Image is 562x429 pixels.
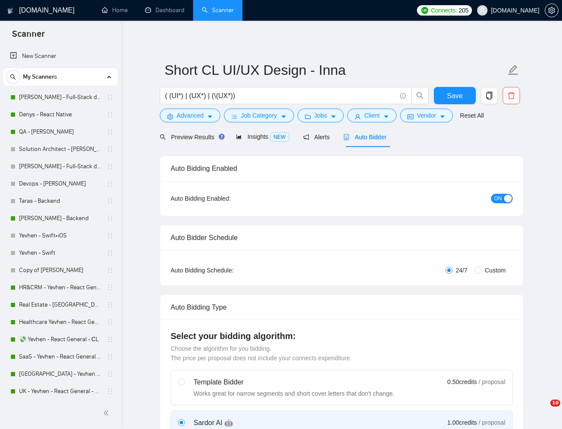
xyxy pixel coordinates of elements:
[202,6,234,14] a: searchScanner
[107,215,113,222] span: holder
[281,113,287,120] span: caret-down
[224,109,294,122] button: barsJob Categorycaret-down
[236,134,242,140] span: area-chart
[107,94,113,101] span: holder
[447,418,477,427] span: 1.00 credits
[107,301,113,308] span: holder
[218,133,226,141] div: Tooltip anchor
[107,198,113,205] span: holder
[481,92,497,99] span: copy
[107,267,113,274] span: holder
[364,111,380,120] span: Client
[19,89,101,106] a: [PERSON_NAME] - Full-Stack dev
[231,113,237,120] span: bars
[10,48,111,65] a: New Scanner
[5,28,52,46] span: Scanner
[171,194,284,203] div: Auto Bidding Enabled:
[167,113,173,120] span: setting
[305,113,311,120] span: folder
[533,400,553,420] iframe: Intercom live chat
[343,134,386,141] span: Auto Bidder
[194,418,329,428] div: Sardor AI 🤖
[107,128,113,135] span: holder
[165,59,506,81] input: Scanner name...
[6,74,19,80] span: search
[19,262,101,279] a: Copy of [PERSON_NAME]
[160,134,222,141] span: Preview Results
[160,109,220,122] button: settingAdvancedcaret-down
[3,48,118,65] li: New Scanner
[107,180,113,187] span: holder
[347,109,397,122] button: userClientcaret-down
[19,158,101,175] a: [PERSON_NAME] - Full-Stack dev
[107,163,113,170] span: holder
[459,6,468,15] span: 205
[439,113,446,120] span: caret-down
[107,388,113,395] span: holder
[19,279,101,296] a: HR&CRM - Yevhen - React General - СL
[431,6,457,15] span: Connects:
[400,109,453,122] button: idcardVendorcaret-down
[411,87,429,104] button: search
[160,134,166,140] span: search
[207,113,213,120] span: caret-down
[107,250,113,256] span: holder
[479,7,485,13] span: user
[6,70,20,84] button: search
[194,389,394,398] div: Works great for narrow segments and short cover letters that don't change.
[447,90,462,101] span: Save
[171,330,513,342] h4: Select your bidding algorithm:
[171,295,513,320] div: Auto Bidding Type
[165,90,396,101] input: Search Freelance Jobs...
[355,113,361,120] span: user
[314,111,327,120] span: Jobs
[494,194,502,203] span: ON
[19,227,101,244] a: Yevhen - Swift+iOS
[481,87,498,104] button: copy
[303,134,309,140] span: notification
[460,111,484,120] a: Reset All
[407,113,413,120] span: idcard
[107,319,113,326] span: holder
[297,109,344,122] button: folderJobscaret-down
[19,314,101,331] a: Healthcare Yevhen - React General - СL
[452,266,471,275] span: 24/7
[545,7,558,14] span: setting
[107,371,113,378] span: holder
[19,244,101,262] a: Yevhen - Swift
[19,348,101,365] a: SaaS - Yevhen - React General - СL
[19,106,101,123] a: Denys - React Native
[102,6,128,14] a: homeHome
[503,87,520,104] button: delete
[107,111,113,118] span: holder
[412,92,428,99] span: search
[343,134,349,140] span: robot
[177,111,203,120] span: Advanced
[550,400,560,407] span: 10
[19,296,101,314] a: Real Estate - [GEOGRAPHIC_DATA] - React General - СL
[19,175,101,192] a: Devops - [PERSON_NAME]
[434,87,476,104] button: Save
[545,7,559,14] a: setting
[19,383,101,400] a: UK - Yevhen - React General - СL
[171,266,284,275] div: Auto Bidding Schedule:
[507,64,519,76] span: edit
[330,113,336,120] span: caret-down
[107,284,113,291] span: holder
[270,132,289,142] span: NEW
[19,365,101,383] a: [GEOGRAPHIC_DATA] - Yevhen - React General - СL
[103,409,112,417] span: double-left
[421,7,428,14] img: upwork-logo.png
[107,232,113,239] span: holder
[545,3,559,17] button: setting
[107,336,113,343] span: holder
[447,377,477,387] span: 0.50 credits
[19,210,101,227] a: [PERSON_NAME] - Backend
[7,4,13,18] img: logo
[171,156,513,181] div: Auto Bidding Enabled
[107,146,113,153] span: holder
[503,92,520,99] span: delete
[194,377,394,387] div: Template Bidder
[145,6,184,14] a: dashboardDashboard
[23,68,57,86] span: My Scanners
